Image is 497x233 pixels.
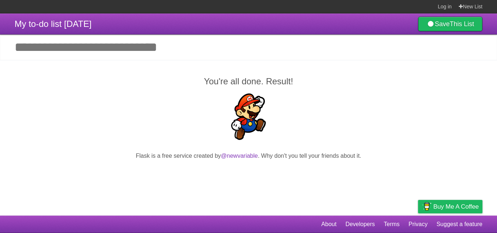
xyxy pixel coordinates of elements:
[15,75,482,88] h2: You're all done. Result!
[422,200,432,213] img: Buy me a coffee
[221,153,258,159] a: @newvariable
[450,20,474,28] b: This List
[225,93,272,140] img: Super Mario
[418,200,482,213] a: Buy me a coffee
[15,152,482,160] p: Flask is a free service created by . Why don't you tell your friends about it.
[418,17,482,31] a: SaveThis List
[433,200,479,213] span: Buy me a coffee
[437,217,482,231] a: Suggest a feature
[384,217,400,231] a: Terms
[409,217,428,231] a: Privacy
[345,217,375,231] a: Developers
[235,169,262,180] iframe: X Post Button
[15,19,92,29] span: My to-do list [DATE]
[321,217,337,231] a: About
